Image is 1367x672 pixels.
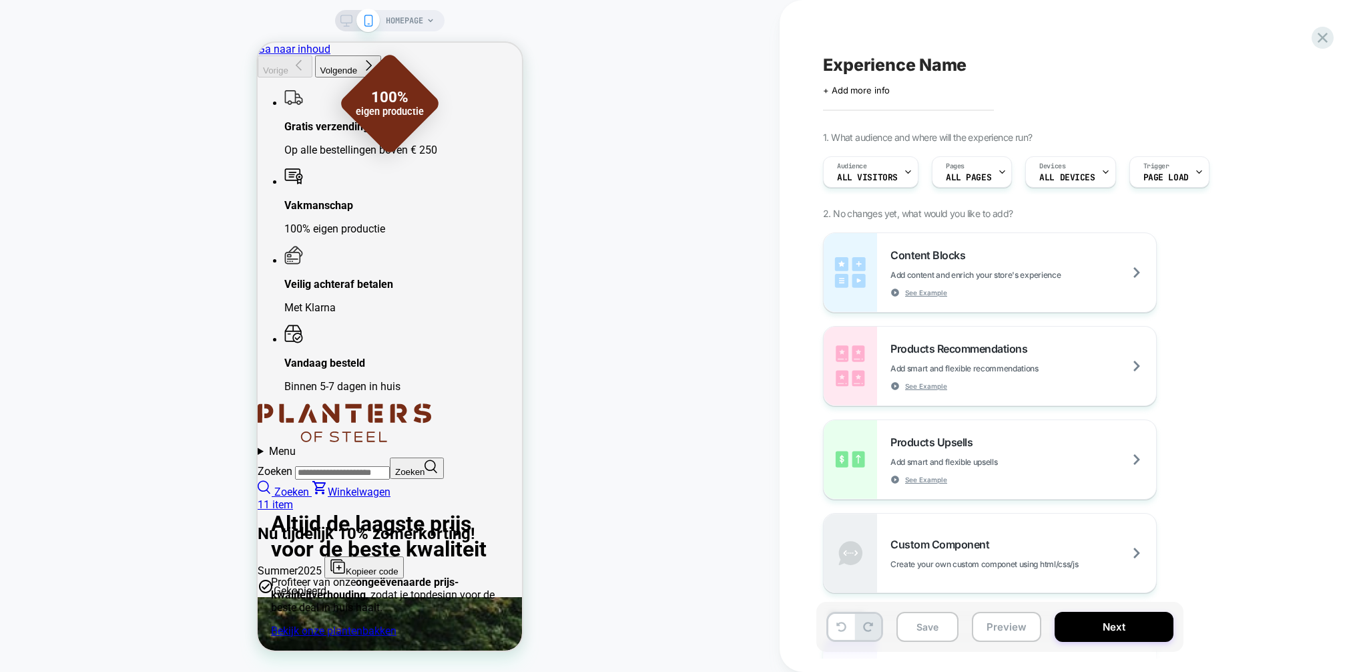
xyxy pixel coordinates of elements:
[946,173,991,182] span: ALL PAGES
[13,533,201,558] strong: ongeëvenaarde prijs-kwaliteitverhouding
[905,288,947,297] span: See Example
[890,559,1145,569] span: Create your own custom componet using html/css/js
[13,582,139,595] a: Bekijk onze plantenbakken
[70,443,133,456] span: Winkelwagen
[823,85,890,96] span: + Add more info
[1143,162,1169,171] span: Trigger
[27,259,264,271] p: Met Klarna
[1055,612,1173,642] button: Next
[890,457,1064,467] span: Add smart and flexible upsells
[27,101,264,114] p: Op alle bestellingen boven € 250
[27,235,135,248] strong: Veilig achteraf betalen
[80,9,184,113] a: 10% korting op alles
[837,173,898,182] span: All Visitors
[1143,173,1189,182] span: Page Load
[890,270,1127,280] span: Add content and enrich your store's experience
[823,593,1157,637] div: General
[13,468,251,519] h1: Altijd de laagste prijs voor de beste kwaliteit
[1039,162,1065,171] span: Devices
[823,55,967,75] span: Experience Name
[972,612,1041,642] button: Preview
[890,248,972,262] span: Content Blocks
[890,538,996,551] span: Custom Component
[27,180,264,192] p: 100% eigen productie
[11,402,38,415] span: Menu
[823,132,1032,143] span: 1. What audience and where will the experience run?
[896,612,959,642] button: Save
[113,47,151,61] span: 100%
[132,415,186,436] button: Zoeken
[386,10,423,31] span: HOMEPAGE
[823,208,1013,219] span: 2. No changes yet, what would you like to add?
[13,533,251,571] p: Profiteer van onze , zodat je topdesign voor de beste deal in huis haalt.
[890,436,979,449] span: Products Upsells
[138,424,167,434] span: Zoeken
[63,23,100,33] span: Volgende
[890,363,1105,373] span: Add smart and flexible recommendations
[27,314,107,327] strong: Vandaag besteld
[946,162,965,171] span: Pages
[57,13,123,35] button: Volgende
[837,162,867,171] span: Audience
[5,23,31,33] span: Vorige
[1039,173,1095,182] span: ALL DEVICES
[890,342,1034,355] span: Products Recommendations
[98,63,166,75] span: eigen productie
[27,337,264,350] p: Binnen 5-7 dagen in huis
[17,443,51,456] span: Zoeken
[6,456,35,468] span: 1 item
[27,156,95,169] strong: Vakmanschap
[905,475,947,484] span: See Example
[905,381,947,391] span: See Example
[27,77,111,90] strong: Gratis verzending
